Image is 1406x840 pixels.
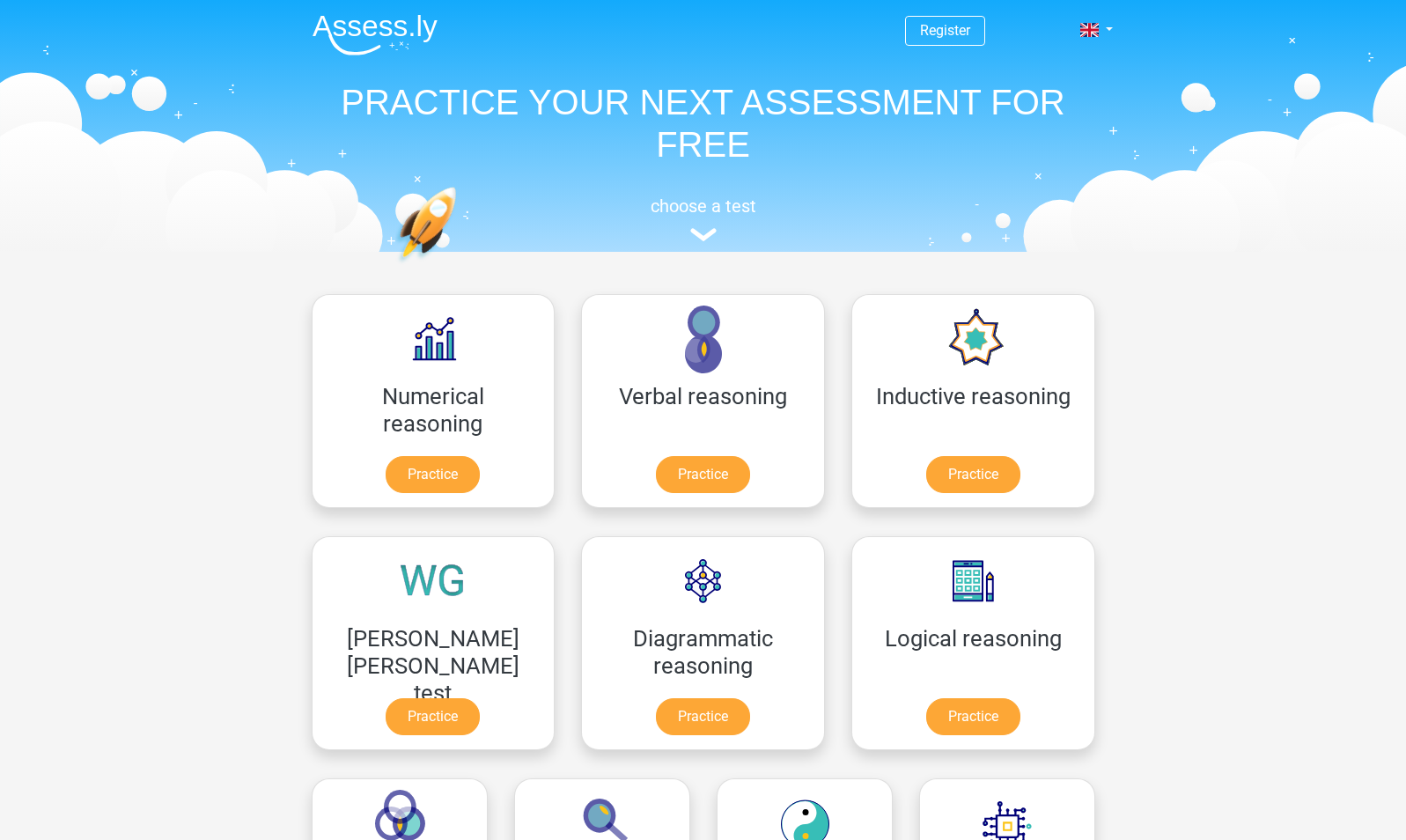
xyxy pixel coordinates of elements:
[298,195,1108,242] a: choose a test
[395,187,525,346] img: practice
[690,228,717,241] img: assessment
[656,456,750,493] a: Practice
[656,698,750,735] a: Practice
[386,456,480,493] a: Practice
[926,456,1020,493] a: Practice
[926,698,1020,735] a: Practice
[298,81,1108,166] h1: PRACTICE YOUR NEXT ASSESSMENT FOR FREE
[920,22,970,39] a: Register
[298,195,1108,217] h5: choose a test
[386,698,480,735] a: Practice
[313,14,438,55] img: Assessly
